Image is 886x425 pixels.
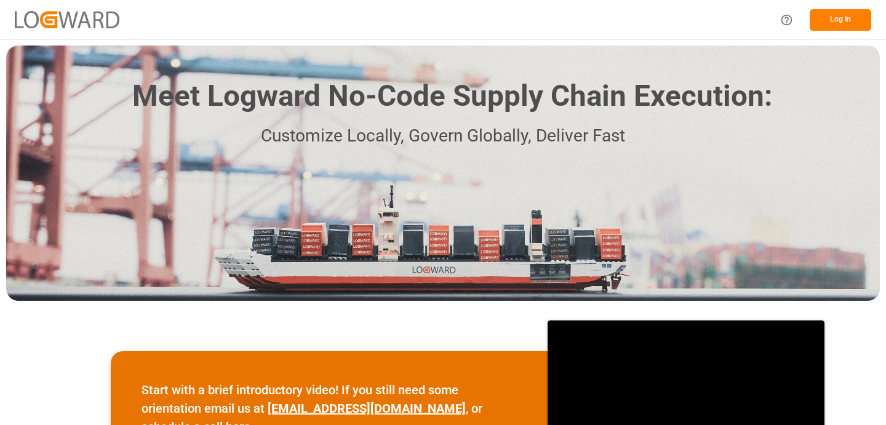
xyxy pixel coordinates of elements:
p: Customize Locally, Govern Globally, Deliver Fast [114,122,772,150]
button: Log In [810,9,871,31]
a: [EMAIL_ADDRESS][DOMAIN_NAME] [268,401,466,416]
button: Help Center [773,6,800,34]
img: Logward_new_orange.png [15,11,119,28]
h1: Meet Logward No-Code Supply Chain Execution: [132,74,772,118]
